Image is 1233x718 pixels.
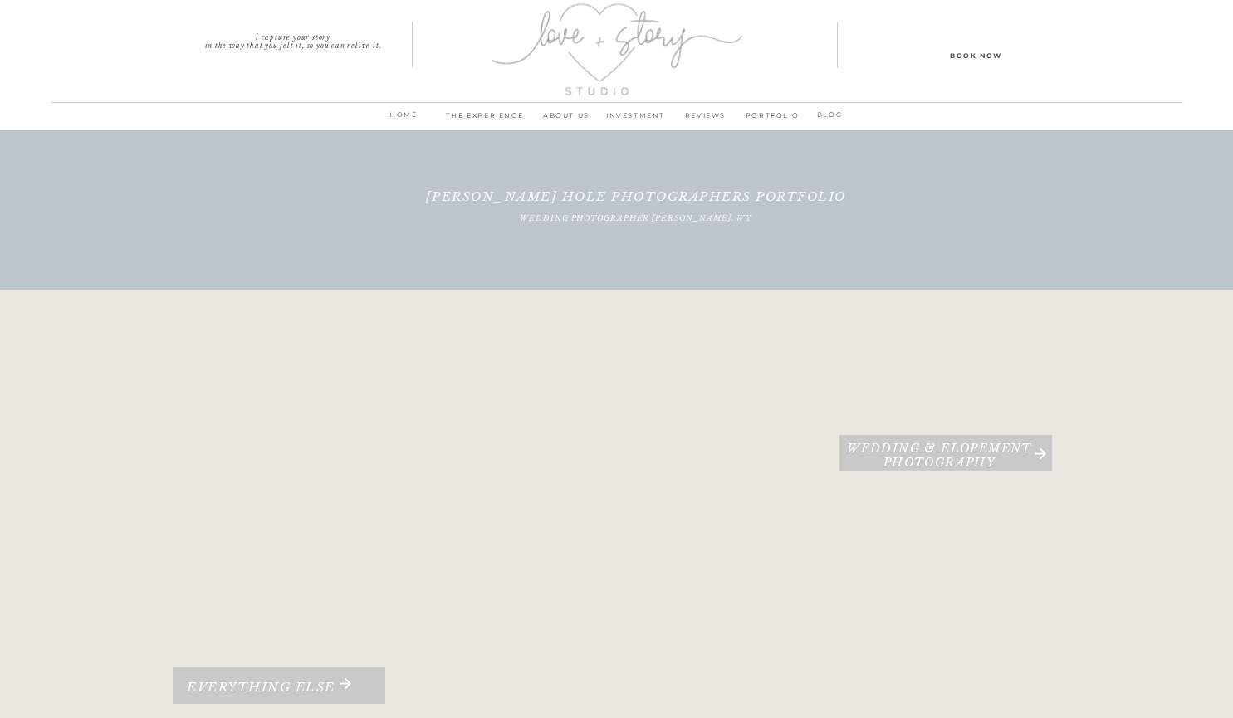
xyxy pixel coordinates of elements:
p: I capture your story in the way that you felt it, so you can relive it. [174,33,413,45]
a: REVIEWS [671,109,741,132]
a: Everything Else [161,680,362,704]
h2: wedding Photographer [PERSON_NAME]. WY [414,214,858,247]
a: home [382,108,426,131]
a: PORTFOLIO [741,109,805,132]
a: INVESTMENT [601,109,671,132]
a: Book Now [902,49,1051,61]
a: BLOG [808,108,852,124]
a: I capture your storyin the way that you felt it, so you can relive it. [174,33,413,45]
a: ABOUT us [532,109,601,132]
a: THE EXPERIENCE [438,109,532,132]
h1: [PERSON_NAME] Hole Photographers portfolio [414,189,858,222]
a: Wedding & Elopement PHOTOGRAPHY [839,442,1040,466]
